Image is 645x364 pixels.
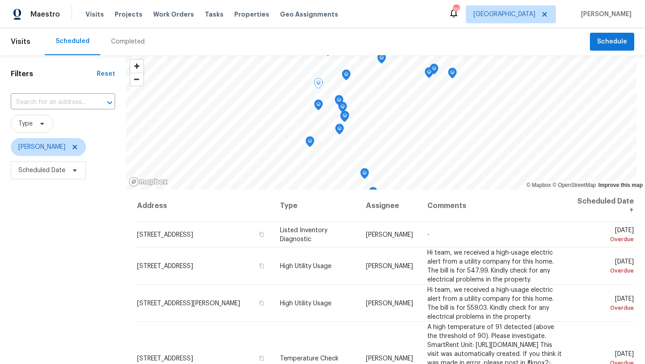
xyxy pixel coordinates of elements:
span: Geo Assignments [280,10,338,19]
button: Copy Address [258,261,266,269]
a: Mapbox [526,182,551,188]
span: [PERSON_NAME] [18,143,65,152]
a: Improve this map [598,182,643,188]
span: Schedule [597,36,627,48]
span: Tasks [205,11,224,17]
span: Visits [86,10,104,19]
th: Scheduled Date ↑ [569,190,634,222]
span: High Utility Usage [280,263,331,269]
span: High Utility Usage [280,300,331,306]
span: Properties [234,10,269,19]
div: Map marker [430,64,439,78]
h1: Filters [11,69,97,78]
span: [PERSON_NAME] [577,10,632,19]
th: Type [273,190,358,222]
span: [PERSON_NAME] [366,355,413,361]
span: [PERSON_NAME] [366,300,413,306]
span: Maestro [30,10,60,19]
div: Map marker [335,95,344,109]
div: Map marker [360,168,369,182]
span: [PERSON_NAME] [366,232,413,238]
button: Zoom in [130,60,143,73]
div: Map marker [335,124,344,138]
input: Search for an address... [11,95,90,109]
span: [PERSON_NAME] [366,263,413,269]
span: [STREET_ADDRESS] [137,232,193,238]
span: [DATE] [576,295,634,312]
div: Map marker [377,53,386,67]
div: Map marker [448,68,457,82]
button: Zoom out [130,73,143,86]
span: [STREET_ADDRESS] [137,355,193,361]
span: Type [18,119,33,128]
div: Map marker [342,69,351,83]
div: Overdue [576,266,634,275]
div: Completed [111,37,145,46]
th: Comments [420,190,569,222]
button: Copy Address [258,354,266,362]
div: Overdue [576,303,634,312]
button: Schedule [590,33,634,51]
span: Visits [11,32,30,52]
div: Map marker [340,111,349,125]
span: Projects [115,10,142,19]
a: OpenStreetMap [552,182,596,188]
canvas: Map [126,55,636,190]
span: Hi team, we received a high-usage electric alert from a utility company for this home. The bill i... [427,249,554,282]
div: Reset [97,69,115,78]
button: Copy Address [258,230,266,238]
div: 39 [453,5,459,14]
span: [DATE] [576,227,634,244]
span: Temperature Check [280,355,339,361]
span: Scheduled Date [18,166,65,175]
span: [GEOGRAPHIC_DATA] [473,10,535,19]
div: Scheduled [56,37,90,46]
span: Hi team, we received a high-usage electric alert from a utility company for this home. The bill i... [427,286,554,320]
button: Open [103,96,116,109]
span: Listed Inventory Diagnostic [280,227,327,243]
div: Map marker [338,102,347,116]
span: [DATE] [576,258,634,275]
div: Map marker [425,67,434,81]
div: Map marker [314,100,323,113]
div: Map marker [314,78,323,92]
div: Map marker [369,187,378,201]
th: Assignee [359,190,420,222]
span: [STREET_ADDRESS][PERSON_NAME] [137,300,240,306]
span: Work Orders [153,10,194,19]
span: [STREET_ADDRESS] [137,263,193,269]
div: Overdue [576,235,634,244]
button: Copy Address [258,299,266,307]
a: Mapbox homepage [129,177,168,187]
div: Map marker [305,136,314,150]
th: Address [137,190,273,222]
span: - [427,232,430,238]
